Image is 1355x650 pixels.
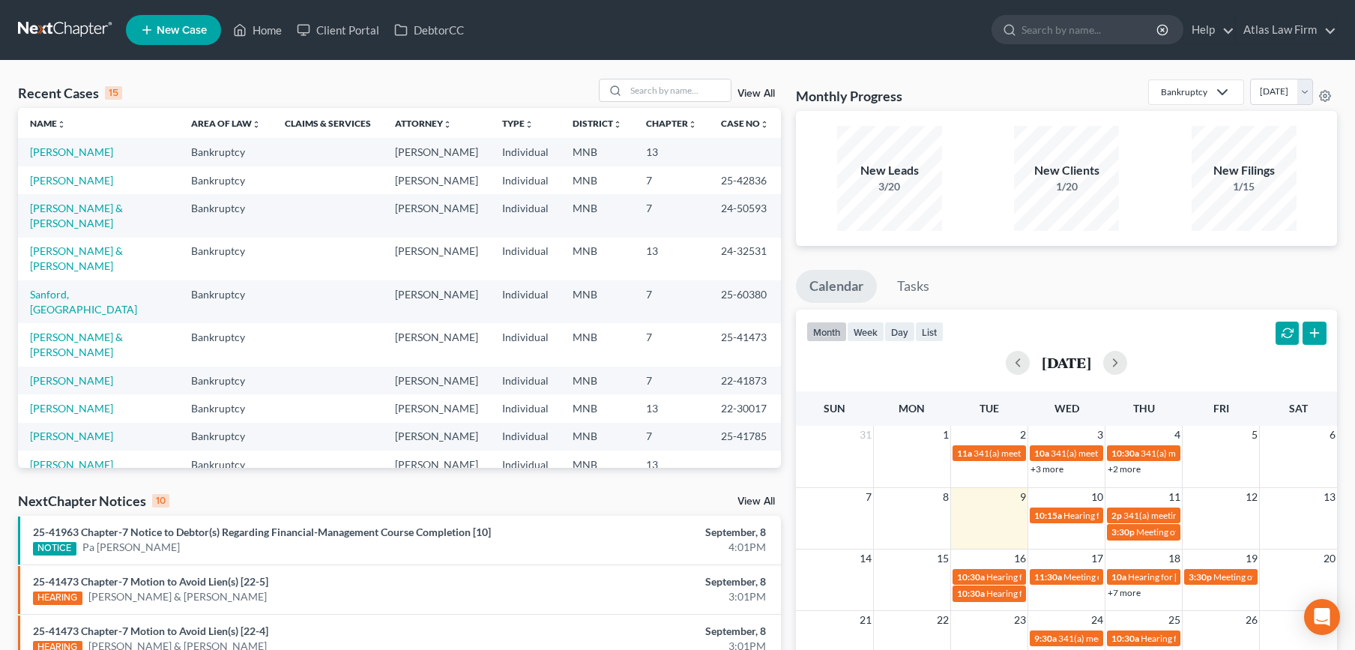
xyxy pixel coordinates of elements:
td: Individual [490,238,561,280]
a: 25-41473 Chapter-7 Motion to Avoid Lien(s) [22-5] [33,575,268,588]
span: 10:15a [1034,510,1062,521]
td: 7 [634,280,709,323]
td: Bankruptcy [179,194,273,237]
td: MNB [561,423,634,451]
span: 11:30a [1034,571,1062,583]
td: MNB [561,451,634,478]
div: 1/15 [1192,179,1297,194]
td: 25-60380 [709,280,781,323]
span: 16 [1013,550,1027,568]
div: 4:01PM [532,540,767,555]
td: [PERSON_NAME] [383,166,490,194]
span: 21 [858,611,873,629]
td: Bankruptcy [179,394,273,422]
a: Sanford, [GEOGRAPHIC_DATA] [30,288,137,316]
a: +3 more [1030,463,1063,475]
div: Bankruptcy [1161,85,1207,98]
td: 7 [634,166,709,194]
span: 9 [1018,488,1027,506]
span: Hearing for [PERSON_NAME] [986,571,1103,583]
div: September, 8 [532,574,767,589]
a: Help [1184,16,1234,43]
a: DebtorCC [387,16,471,43]
span: New Case [157,25,207,36]
td: MNB [561,138,634,166]
td: Bankruptcy [179,423,273,451]
span: 13 [1322,488,1337,506]
button: list [915,322,944,342]
a: [PERSON_NAME] [30,174,113,187]
span: 3 [1096,426,1105,444]
td: 7 [634,423,709,451]
a: Tasks [884,270,943,303]
td: MNB [561,166,634,194]
a: Calendar [796,270,877,303]
span: 15 [935,550,950,568]
span: 10:30a [957,571,985,583]
td: 25-41473 [709,323,781,366]
i: unfold_more [443,120,452,129]
i: unfold_more [760,120,769,129]
div: NextChapter Notices [18,492,169,510]
a: View All [737,88,775,99]
a: Nameunfold_more [30,118,66,129]
i: unfold_more [688,120,697,129]
td: 13 [634,138,709,166]
a: 25-41473 Chapter-7 Motion to Avoid Lien(s) [22-4] [33,625,268,637]
div: New Clients [1014,162,1119,179]
span: 17 [1090,550,1105,568]
a: Districtunfold_more [573,118,622,129]
td: 25-42836 [709,166,781,194]
span: 9:30a [1034,633,1057,644]
th: Claims & Services [273,108,383,138]
td: [PERSON_NAME] [383,451,490,478]
span: Hearing for [PERSON_NAME] [1063,510,1180,521]
i: unfold_more [252,120,261,129]
span: Sat [1289,402,1308,415]
td: Bankruptcy [179,367,273,394]
td: MNB [561,280,634,323]
td: [PERSON_NAME] [383,238,490,280]
td: Bankruptcy [179,323,273,366]
div: September, 8 [532,624,767,639]
span: Sun [824,402,845,415]
span: 25 [1167,611,1182,629]
span: 10:30a [957,588,985,599]
div: 3:01PM [532,589,767,604]
td: [PERSON_NAME] [383,394,490,422]
td: Individual [490,367,561,394]
td: [PERSON_NAME] [383,423,490,451]
td: MNB [561,367,634,394]
td: Bankruptcy [179,280,273,323]
h3: Monthly Progress [796,87,902,105]
input: Search by name... [626,79,731,101]
td: 7 [634,323,709,366]
td: [PERSON_NAME] [383,367,490,394]
a: [PERSON_NAME] & [PERSON_NAME] [88,589,267,604]
td: Individual [490,166,561,194]
div: 10 [152,494,169,508]
button: week [847,322,884,342]
td: [PERSON_NAME] [383,194,490,237]
span: 4 [1173,426,1182,444]
a: View All [737,496,775,507]
span: 8 [941,488,950,506]
span: 341(a) meeting for [PERSON_NAME] [974,448,1118,459]
span: 23 [1013,611,1027,629]
span: Meeting of creditors for [PERSON_NAME] [1136,526,1301,538]
span: 2p [1111,510,1122,521]
button: month [806,322,847,342]
span: 10:30a [1111,448,1139,459]
span: 3:30p [1189,571,1212,583]
a: [PERSON_NAME] [30,458,113,471]
td: 13 [634,451,709,478]
span: Fri [1213,402,1229,415]
div: 1/20 [1014,179,1119,194]
td: 7 [634,367,709,394]
a: [PERSON_NAME] & [PERSON_NAME] [30,244,123,272]
td: Individual [490,280,561,323]
a: Home [226,16,289,43]
td: MNB [561,323,634,366]
span: 20 [1322,550,1337,568]
td: MNB [561,238,634,280]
